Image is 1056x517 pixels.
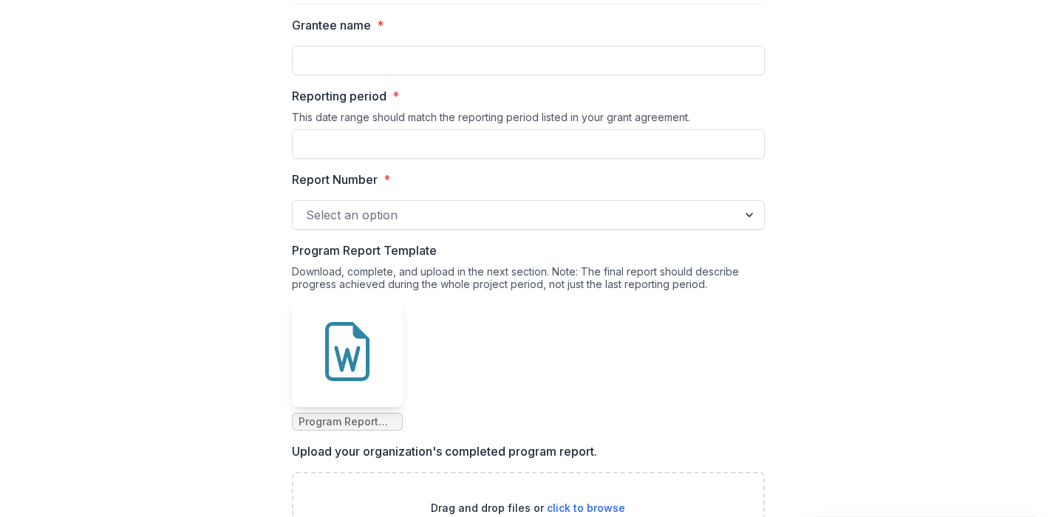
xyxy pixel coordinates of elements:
p: Program Report Template [292,242,437,259]
p: Drag and drop files or [431,500,625,516]
p: Upload your organization's completed program report. [292,442,597,460]
span: click to browse [547,501,625,514]
p: Reporting period [292,87,386,105]
span: Program Report Template for Temelio.docx [299,416,396,428]
div: This date range should match the reporting period listed in your grant agreement. [292,111,765,129]
p: Grantee name [292,16,371,34]
p: Report Number [292,171,378,188]
div: Download, complete, and upload in the next section. Note: The final report should describe progre... [292,265,765,296]
div: Program Report Template for Temelio.docx [292,296,403,431]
